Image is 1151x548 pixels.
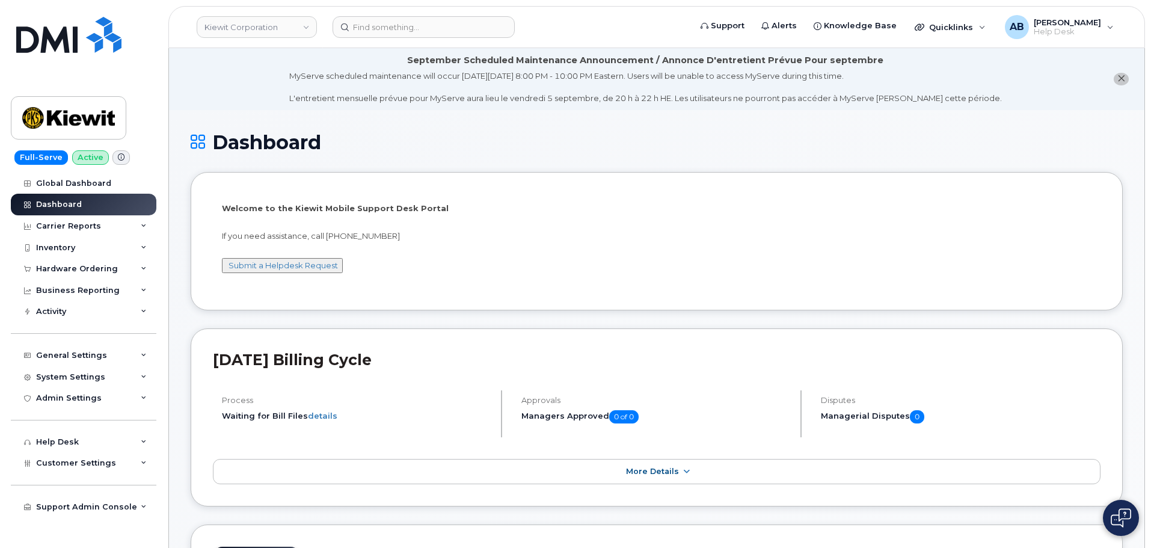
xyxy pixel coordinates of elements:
span: 0 [910,410,924,423]
h5: Managerial Disputes [821,410,1100,423]
h4: Disputes [821,396,1100,405]
span: 0 of 0 [609,410,639,423]
div: MyServe scheduled maintenance will occur [DATE][DATE] 8:00 PM - 10:00 PM Eastern. Users will be u... [289,70,1002,104]
img: Open chat [1111,508,1131,528]
h4: Approvals [521,396,790,405]
span: More Details [626,467,679,476]
h2: [DATE] Billing Cycle [213,351,1100,369]
li: Waiting for Bill Files [222,410,491,422]
h5: Managers Approved [521,410,790,423]
p: Welcome to the Kiewit Mobile Support Desk Portal [222,203,1091,214]
button: Submit a Helpdesk Request [222,258,343,273]
h1: Dashboard [191,132,1123,153]
p: If you need assistance, call [PHONE_NUMBER] [222,230,1091,242]
h4: Process [222,396,491,405]
a: details [308,411,337,420]
a: Submit a Helpdesk Request [229,260,338,270]
button: close notification [1114,73,1129,85]
div: September Scheduled Maintenance Announcement / Annonce D'entretient Prévue Pour septembre [407,54,883,67]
